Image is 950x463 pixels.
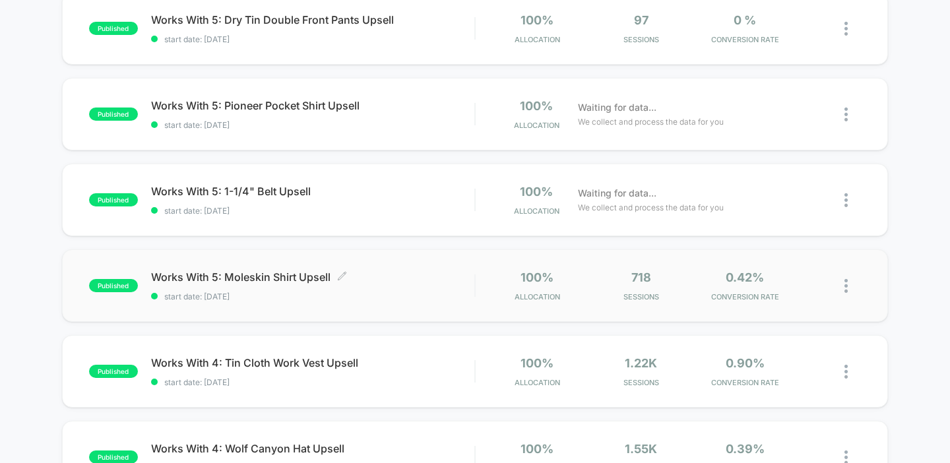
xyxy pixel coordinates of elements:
[625,356,657,370] span: 1.22k
[514,121,559,130] span: Allocation
[520,185,553,199] span: 100%
[515,378,560,387] span: Allocation
[521,356,554,370] span: 100%
[151,206,475,216] span: start date: [DATE]
[844,193,848,207] img: close
[151,34,475,44] span: start date: [DATE]
[578,201,724,214] span: We collect and process the data for you
[592,292,689,301] span: Sessions
[89,279,138,292] span: published
[592,35,689,44] span: Sessions
[726,442,765,456] span: 0.39%
[521,442,554,456] span: 100%
[515,35,560,44] span: Allocation
[625,442,657,456] span: 1.55k
[578,115,724,128] span: We collect and process the data for you
[514,206,559,216] span: Allocation
[151,99,475,112] span: Works With 5: Pioneer Pocket Shirt Upsell
[151,13,475,26] span: Works With 5: Dry Tin Double Front Pants Upsell
[151,270,475,284] span: Works With 5: Moleskin Shirt Upsell
[89,108,138,121] span: published
[844,22,848,36] img: close
[151,292,475,301] span: start date: [DATE]
[521,270,554,284] span: 100%
[844,365,848,379] img: close
[151,356,475,369] span: Works With 4: Tin Cloth Work Vest Upsell
[578,100,656,115] span: Waiting for data...
[726,356,765,370] span: 0.90%
[520,99,553,113] span: 100%
[726,270,764,284] span: 0.42%
[151,185,475,198] span: Works With 5: 1-1/4" Belt Upsell
[697,292,794,301] span: CONVERSION RATE
[515,292,560,301] span: Allocation
[697,35,794,44] span: CONVERSION RATE
[697,378,794,387] span: CONVERSION RATE
[89,193,138,206] span: published
[592,378,689,387] span: Sessions
[521,13,554,27] span: 100%
[89,22,138,35] span: published
[151,442,475,455] span: Works With 4: Wolf Canyon Hat Upsell
[89,365,138,378] span: published
[151,377,475,387] span: start date: [DATE]
[844,279,848,293] img: close
[734,13,756,27] span: 0 %
[151,120,475,130] span: start date: [DATE]
[634,13,649,27] span: 97
[631,270,651,284] span: 718
[578,186,656,201] span: Waiting for data...
[844,108,848,121] img: close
